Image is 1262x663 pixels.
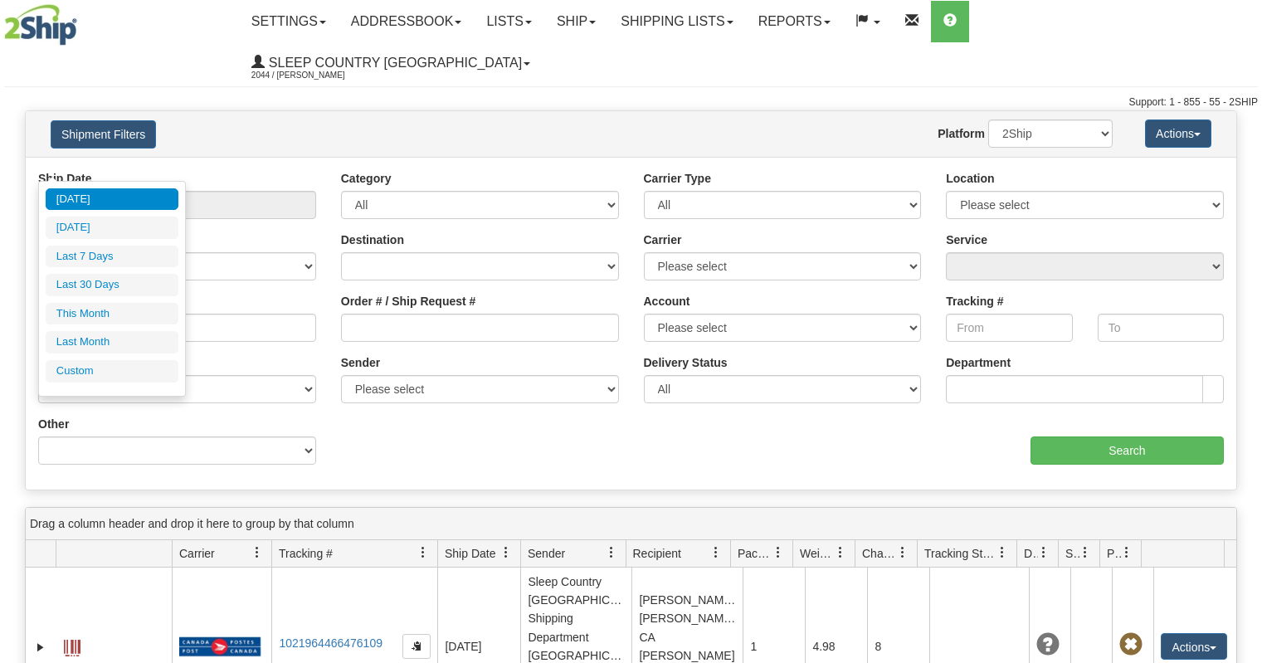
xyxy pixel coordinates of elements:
[279,545,333,562] span: Tracking #
[862,545,897,562] span: Charge
[938,125,985,142] label: Platform
[924,545,996,562] span: Tracking Status
[544,1,608,42] a: Ship
[1031,436,1224,465] input: Search
[46,274,178,296] li: Last 30 Days
[746,1,843,42] a: Reports
[1107,545,1121,562] span: Pickup Status
[179,545,215,562] span: Carrier
[38,416,69,432] label: Other
[764,539,792,567] a: Packages filter column settings
[341,170,392,187] label: Category
[1036,633,1060,656] span: Unknown
[409,539,437,567] a: Tracking # filter column settings
[46,246,178,268] li: Last 7 Days
[51,120,156,149] button: Shipment Filters
[1145,119,1211,148] button: Actions
[644,354,728,371] label: Delivery Status
[528,545,565,562] span: Sender
[251,67,376,84] span: 2044 / [PERSON_NAME]
[1030,539,1058,567] a: Delivery Status filter column settings
[1113,539,1141,567] a: Pickup Status filter column settings
[889,539,917,567] a: Charge filter column settings
[38,170,92,187] label: Ship Date
[474,1,543,42] a: Lists
[279,636,382,650] a: 1021964466476109
[1224,246,1260,416] iframe: chat widget
[179,636,261,657] img: 20 - Canada Post
[341,232,404,248] label: Destination
[265,56,522,70] span: Sleep Country [GEOGRAPHIC_DATA]
[445,545,495,562] span: Ship Date
[946,232,987,248] label: Service
[946,354,1011,371] label: Department
[988,539,1016,567] a: Tracking Status filter column settings
[339,1,475,42] a: Addressbook
[46,188,178,211] li: [DATE]
[341,293,476,310] label: Order # / Ship Request #
[341,354,380,371] label: Sender
[1119,633,1143,656] span: Pickup Not Assigned
[800,545,835,562] span: Weight
[826,539,855,567] a: Weight filter column settings
[492,539,520,567] a: Ship Date filter column settings
[239,1,339,42] a: Settings
[702,539,730,567] a: Recipient filter column settings
[946,314,1072,342] input: From
[946,293,1003,310] label: Tracking #
[738,545,772,562] span: Packages
[4,4,77,46] img: logo2044.jpg
[26,508,1236,540] div: grid grouping header
[46,360,178,383] li: Custom
[243,539,271,567] a: Carrier filter column settings
[46,217,178,239] li: [DATE]
[946,170,994,187] label: Location
[402,634,431,659] button: Copy to clipboard
[633,545,681,562] span: Recipient
[4,95,1258,110] div: Support: 1 - 855 - 55 - 2SHIP
[1065,545,1079,562] span: Shipment Issues
[597,539,626,567] a: Sender filter column settings
[644,170,711,187] label: Carrier Type
[1071,539,1099,567] a: Shipment Issues filter column settings
[64,632,80,659] a: Label
[644,293,690,310] label: Account
[1161,633,1227,660] button: Actions
[608,1,745,42] a: Shipping lists
[1024,545,1038,562] span: Delivery Status
[239,42,543,84] a: Sleep Country [GEOGRAPHIC_DATA] 2044 / [PERSON_NAME]
[1098,314,1224,342] input: To
[32,639,49,656] a: Expand
[644,232,682,248] label: Carrier
[46,303,178,325] li: This Month
[46,331,178,353] li: Last Month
